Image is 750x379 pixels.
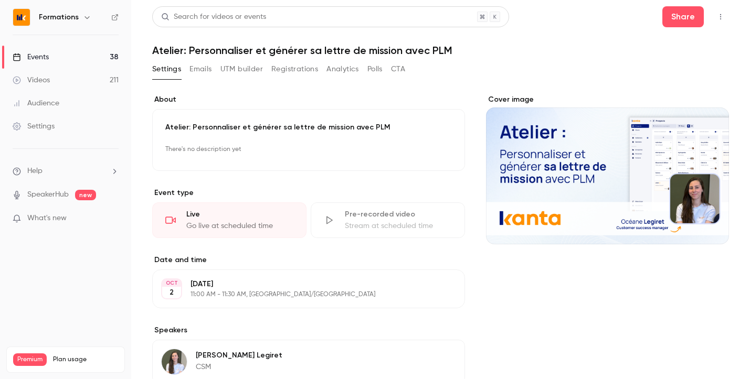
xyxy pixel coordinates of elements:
[367,61,383,78] button: Polls
[162,349,187,374] img: Océane Legiret
[27,166,43,177] span: Help
[271,61,318,78] button: Registrations
[152,325,465,335] label: Speakers
[152,61,181,78] button: Settings
[165,122,452,133] p: Atelier: Personnaliser et générer sa lettre de mission avec PLM
[345,209,452,220] div: Pre-recorded video
[13,52,49,62] div: Events
[13,166,119,177] li: help-dropdown-opener
[196,350,282,361] p: [PERSON_NAME] Legiret
[170,287,174,298] p: 2
[161,12,266,23] div: Search for videos or events
[189,61,212,78] button: Emails
[311,202,465,238] div: Pre-recorded videoStream at scheduled time
[13,121,55,132] div: Settings
[391,61,405,78] button: CTA
[53,355,118,364] span: Plan usage
[186,221,293,231] div: Go live at scheduled time
[662,6,704,27] button: Share
[162,279,181,287] div: OCT
[486,94,729,244] section: Cover image
[152,255,465,265] label: Date and time
[186,209,293,220] div: Live
[196,362,282,372] p: CSM
[106,214,119,223] iframe: Noticeable Trigger
[345,221,452,231] div: Stream at scheduled time
[326,61,359,78] button: Analytics
[152,44,729,57] h1: Atelier: Personnaliser et générer sa lettre de mission avec PLM
[75,190,96,200] span: new
[27,213,67,224] span: What's new
[13,353,47,366] span: Premium
[13,75,50,85] div: Videos
[27,189,69,200] a: SpeakerHub
[152,188,465,198] p: Event type
[13,98,59,109] div: Audience
[13,9,30,26] img: Formations
[165,141,452,158] p: There's no description yet
[39,12,79,23] h6: Formations
[191,290,409,299] p: 11:00 AM - 11:30 AM, [GEOGRAPHIC_DATA]/[GEOGRAPHIC_DATA]
[220,61,263,78] button: UTM builder
[152,202,307,238] div: LiveGo live at scheduled time
[191,279,409,289] p: [DATE]
[486,94,729,105] label: Cover image
[152,94,465,105] label: About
